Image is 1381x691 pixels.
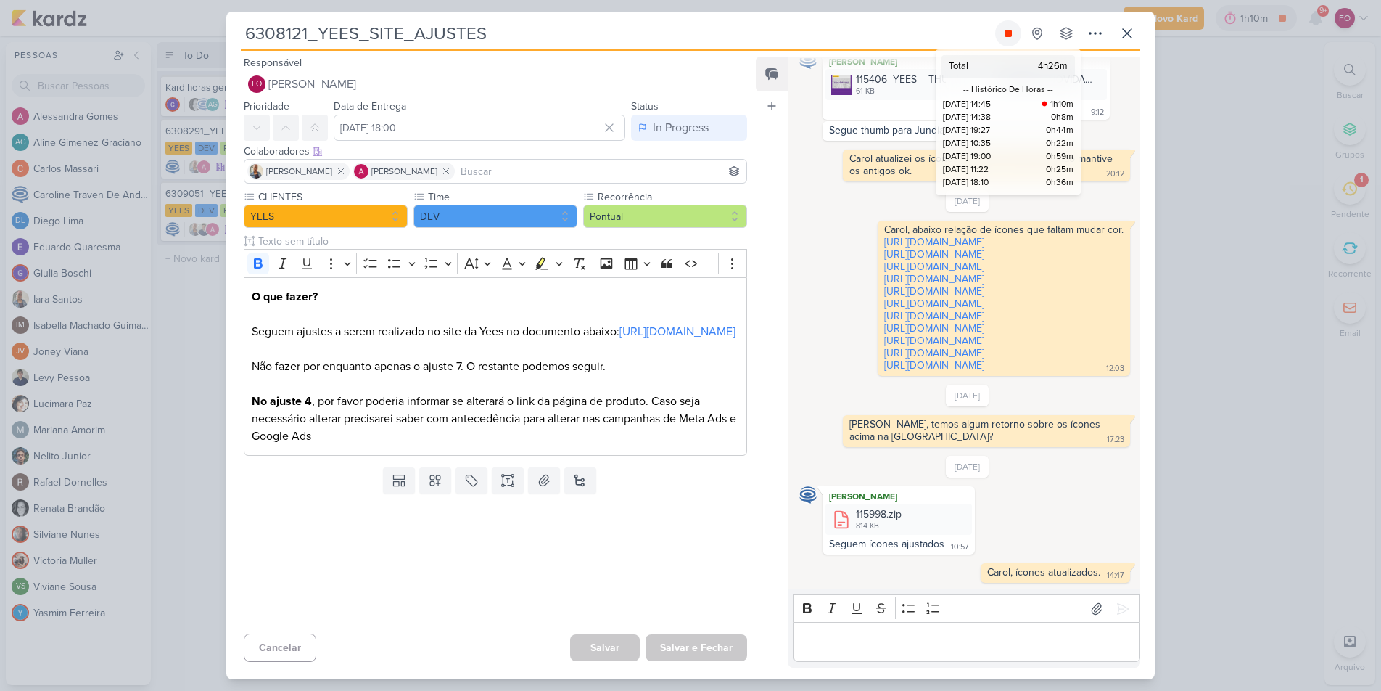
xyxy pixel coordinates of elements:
div: Total [949,60,1038,74]
label: CLIENTES [257,189,408,205]
div: Carol atualizei os ícones. Alguns não vieram então mantive os antigos ok. [849,152,1116,177]
img: Alessandra Gomes [354,164,368,179]
button: DEV [413,205,577,228]
a: [URL][DOMAIN_NAME] [884,298,984,310]
a: [URL][DOMAIN_NAME] [884,236,984,248]
a: [URL][DOMAIN_NAME] [884,347,984,359]
div: 115998.zip [856,507,902,522]
label: Data de Entrega [334,100,406,113]
div: Colaboradores [244,144,747,159]
div: [DATE] 14:45 [943,97,1039,110]
div: [PERSON_NAME], temos algum retorno sobre os ícones acima na [GEOGRAPHIC_DATA]? [849,418,1103,443]
div: [DATE] 19:27 [943,123,1043,136]
div: Parar relógio [1002,28,1014,39]
button: In Progress [631,115,747,141]
a: [URL][DOMAIN_NAME] [884,322,984,335]
div: 0h22m [1046,136,1073,150]
div: 1h10m [1050,97,1073,110]
div: 115998.zip [825,504,972,535]
div: Seguem ícones ajustados [829,538,944,550]
div: [DATE] 19:00 [943,150,1043,163]
button: FO [PERSON_NAME] [244,71,747,97]
div: 0h59m [1046,150,1073,163]
div: 9:12 [1091,107,1104,118]
input: Buscar [458,163,743,180]
div: 20:12 [1106,168,1124,180]
img: Caroline Traven De Andrade [799,486,817,504]
button: Cancelar [244,634,316,662]
img: XY29mRCgKI7DyVfwEnMmEYjHdktkzs8M4TXaPwzo.jpg [831,75,852,95]
div: Editor toolbar [793,594,1140,623]
input: Texto sem título [255,234,747,249]
button: YEES [244,205,408,228]
div: Fabio Oliveira [248,75,265,93]
a: [URL][DOMAIN_NAME] [884,310,984,322]
span: [PERSON_NAME] [371,165,437,178]
a: [URL][DOMAIN_NAME] [619,324,735,339]
div: Carol, abaixo relação de ícones que faltam mudar cor. [884,224,1124,236]
strong: O que fazer? [252,290,318,304]
img: Iara Santos [249,164,263,179]
div: 814 KB [856,520,902,532]
a: [URL][DOMAIN_NAME] [884,261,984,273]
div: 0h8m [1051,110,1073,123]
div: 10:57 [951,541,969,553]
div: 0h36m [1046,176,1073,189]
div: 4h26m [1038,60,1068,74]
div: Editor editing area: main [244,277,747,457]
strong: No ajuste 4 [252,394,312,409]
div: 0h44m [1046,123,1073,136]
input: Kard Sem Título [241,20,992,46]
div: -- Histórico De Horas -- [939,81,1078,97]
div: Segue thumb para Jundiaí [829,124,947,136]
div: 14:47 [1107,570,1124,581]
a: [URL][DOMAIN_NAME] [884,273,984,285]
input: Select a date [334,115,625,141]
a: [URL][DOMAIN_NAME] [884,248,984,261]
div: 17:23 [1107,434,1124,446]
label: Time [426,189,577,205]
label: Status [631,100,659,113]
div: 115406_YEES _ THUMB SITE _ EM BREVE NOVIDADES _ JUNDIAÍ_V23 (1).jpg [825,69,1107,100]
img: tracking [1042,101,1047,107]
label: Recorrência [596,189,747,205]
div: 12:03 [1106,363,1124,375]
img: Caroline Traven De Andrade [799,52,817,69]
label: Prioridade [244,100,289,113]
button: Pontual [583,205,747,228]
label: Responsável [244,57,302,69]
span: [PERSON_NAME] [266,165,332,178]
a: [URL][DOMAIN_NAME] [884,359,984,372]
div: Carol, ícones atualizados. [987,566,1100,578]
div: Editor toolbar [244,249,747,277]
div: 61 KB [856,86,1098,97]
a: [URL][DOMAIN_NAME] [884,335,984,347]
div: In Progress [653,119,709,136]
span: [PERSON_NAME] [268,75,356,93]
div: [DATE] 10:35 [943,136,1043,150]
p: Seguem ajustes a serem realizado no site da Yees no documento abaixo: Não fazer por enquanto apen... [252,288,739,445]
div: Editor editing area: main [793,622,1140,662]
div: 0h25m [1046,163,1073,176]
div: [DATE] 14:38 [943,110,1048,123]
div: [DATE] 18:10 [943,176,1043,189]
div: 115406_YEES _ THUMB SITE _ EM BREVE NOVIDADES _ JUNDIAÍ_V23 (1).jpg [856,72,1098,87]
p: FO [252,81,262,89]
div: [PERSON_NAME] [825,489,972,504]
div: [PERSON_NAME] [825,54,1107,69]
a: [URL][DOMAIN_NAME] [884,285,984,298]
div: [DATE] 11:22 [943,163,1043,176]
